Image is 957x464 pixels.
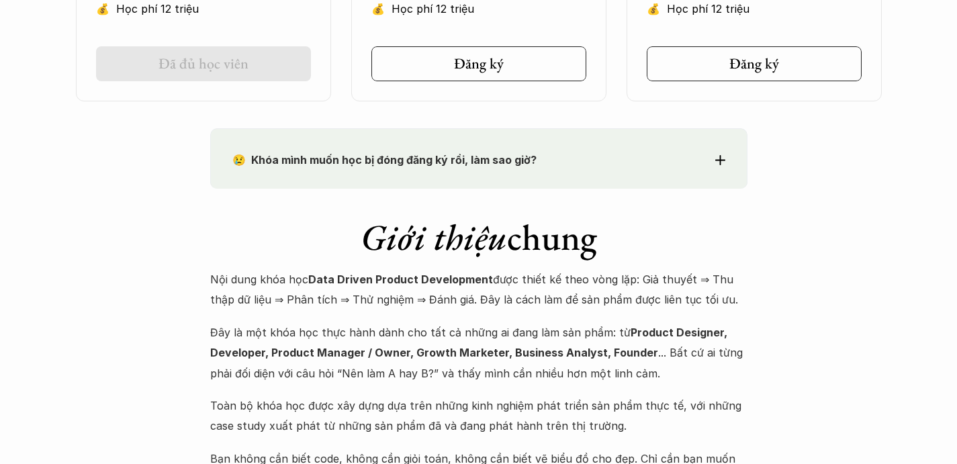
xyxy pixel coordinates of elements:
p: Đây là một khóa học thực hành dành cho tất cả những ai đang làm sản phẩm: từ ... Bất cứ ai từng p... [210,322,747,383]
h1: chung [210,216,747,259]
h5: Đăng ký [729,55,779,73]
a: Đăng ký [647,46,862,81]
p: Nội dung khóa học được thiết kế theo vòng lặp: Giả thuyết ⇒ Thu thập dữ liệu ⇒ Phân tích ⇒ Thử ng... [210,269,747,310]
h5: Đã đủ học viên [158,55,248,73]
strong: Data Driven Product Development [308,273,493,286]
a: Đăng ký [371,46,586,81]
em: Giới thiệu [361,214,507,261]
p: Toàn bộ khóa học được xây dựng dựa trên những kinh nghiệm phát triển sản phẩm thực tế, với những ... [210,396,747,436]
h5: Đăng ký [454,55,504,73]
strong: 😢 Khóa mình muốn học bị đóng đăng ký rồi, làm sao giờ? [232,153,537,167]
